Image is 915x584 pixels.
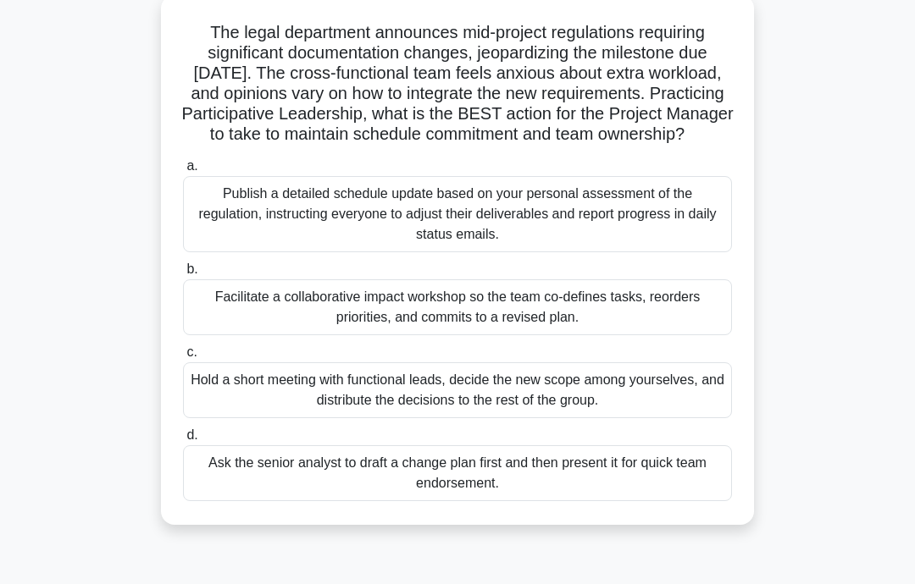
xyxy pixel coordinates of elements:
[186,158,197,173] span: a.
[186,427,197,442] span: d.
[183,362,732,418] div: Hold a short meeting with functional leads, decide the new scope among yourselves, and distribute...
[183,445,732,501] div: Ask the senior analyst to draft a change plan first and then present it for quick team endorsement.
[186,262,197,276] span: b.
[186,344,197,359] span: c.
[181,22,734,146] h5: The legal department announces mid-project regulations requiring significant documentation change...
[183,279,732,335] div: Facilitate a collaborative impact workshop so the team co-defines tasks, reorders priorities, and...
[183,176,732,252] div: Publish a detailed schedule update based on your personal assessment of the regulation, instructi...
